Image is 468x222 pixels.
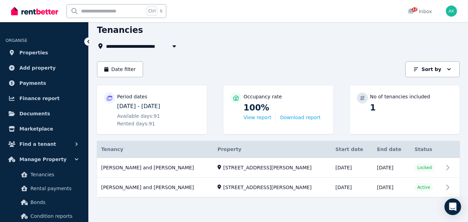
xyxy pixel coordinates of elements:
a: Add property [6,61,83,75]
p: 100% [244,102,326,113]
span: 12 [412,7,417,11]
span: Bonds [30,198,77,206]
span: Manage Property [19,155,67,163]
p: No of tenancies included [370,93,430,100]
th: Status [410,141,443,158]
span: Documents [19,109,50,118]
div: Inbox [408,8,432,15]
button: View report [244,114,271,121]
th: Property [213,141,331,158]
span: ORGANISE [6,38,27,43]
img: Azad Kalam [446,6,457,17]
td: [DATE] [331,178,373,197]
p: 1 [370,102,453,113]
span: Ctrl [147,7,157,16]
th: Start date [331,141,373,158]
td: [DATE] [373,178,410,197]
p: Period dates [117,93,147,100]
a: Properties [6,46,83,60]
img: RentBetter [11,6,58,16]
span: Finance report [19,94,60,103]
p: Occupancy rate [244,93,282,100]
a: Finance report [6,91,83,105]
span: Tenancy [101,146,123,153]
button: Find a tenant [6,137,83,151]
span: Properties [19,48,48,57]
div: Open Intercom Messenger [444,198,461,215]
a: View details for Aaron and Jennifer Walker [97,158,460,178]
a: Tenancies [8,168,80,181]
span: Tenancies [30,170,77,179]
button: Date filter [97,61,143,77]
a: Bonds [8,195,80,209]
span: Condition reports [30,212,77,220]
p: [DATE] - [DATE] [117,102,200,110]
a: Rental payments [8,181,80,195]
span: Find a tenant [19,140,56,148]
span: Available days: 91 [117,113,160,119]
th: End date [373,141,410,158]
h1: Tenancies [97,25,143,36]
button: Manage Property [6,152,83,166]
span: k [160,8,162,14]
p: Sort by [422,66,441,73]
a: Marketplace [6,122,83,136]
button: Sort by [405,61,460,77]
a: Documents [6,107,83,121]
span: Add property [19,64,56,72]
span: Marketplace [19,125,53,133]
a: View details for Kaysie Mcmanus and Jacob Barnes [97,178,460,197]
span: Rental payments [30,184,77,193]
span: Rented days: 91 [117,120,155,127]
a: Payments [6,76,83,90]
button: Download report [280,114,320,121]
span: Payments [19,79,46,87]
